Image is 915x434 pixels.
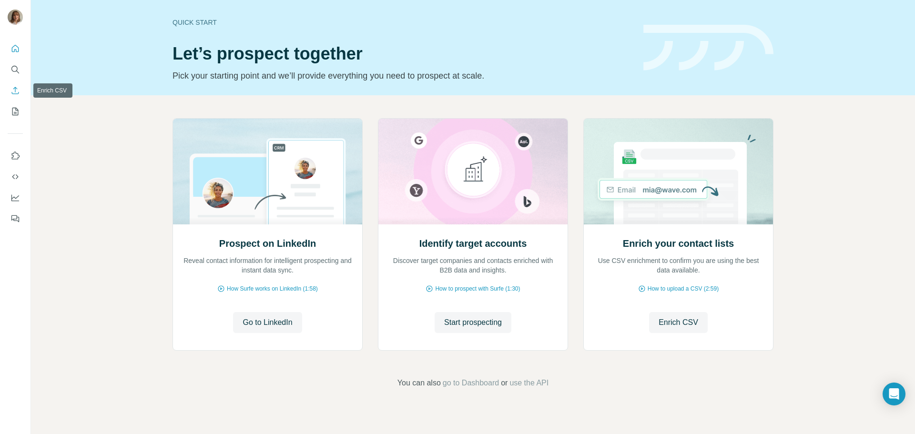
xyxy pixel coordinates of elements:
[509,377,549,389] button: use the API
[435,312,511,333] button: Start prospecting
[593,256,763,275] p: Use CSV enrichment to confirm you are using the best data available.
[435,284,520,293] span: How to prospect with Surfe (1:30)
[883,383,905,405] div: Open Intercom Messenger
[8,10,23,25] img: Avatar
[501,377,508,389] span: or
[173,69,632,82] p: Pick your starting point and we’ll provide everything you need to prospect at scale.
[173,18,632,27] div: Quick start
[227,284,318,293] span: How Surfe works on LinkedIn (1:58)
[623,237,734,250] h2: Enrich your contact lists
[443,377,499,389] button: go to Dashboard
[173,119,363,224] img: Prospect on LinkedIn
[233,312,302,333] button: Go to LinkedIn
[8,61,23,78] button: Search
[8,210,23,227] button: Feedback
[419,237,527,250] h2: Identify target accounts
[173,44,632,63] h1: Let’s prospect together
[8,147,23,164] button: Use Surfe on LinkedIn
[8,168,23,185] button: Use Surfe API
[219,237,316,250] h2: Prospect on LinkedIn
[183,256,353,275] p: Reveal contact information for intelligent prospecting and instant data sync.
[659,317,698,328] span: Enrich CSV
[243,317,292,328] span: Go to LinkedIn
[397,377,441,389] span: You can also
[8,82,23,99] button: Enrich CSV
[8,40,23,57] button: Quick start
[8,189,23,206] button: Dashboard
[444,317,502,328] span: Start prospecting
[8,103,23,120] button: My lists
[583,119,773,224] img: Enrich your contact lists
[649,312,708,333] button: Enrich CSV
[648,284,719,293] span: How to upload a CSV (2:59)
[388,256,558,275] p: Discover target companies and contacts enriched with B2B data and insights.
[643,25,773,71] img: banner
[378,119,568,224] img: Identify target accounts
